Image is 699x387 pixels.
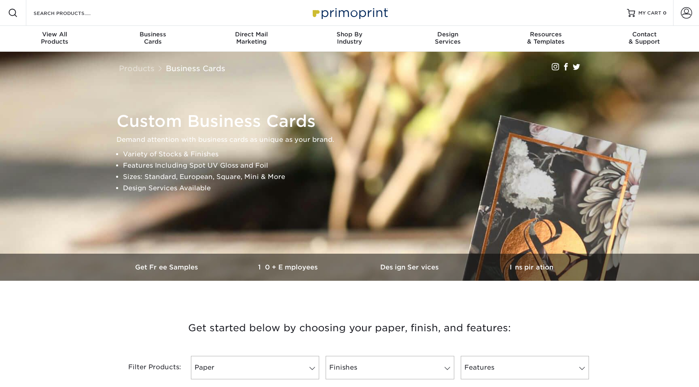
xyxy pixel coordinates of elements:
[107,254,228,281] a: Get Free Samples
[398,31,497,38] span: Design
[166,64,225,73] a: Business Cards
[398,26,497,52] a: DesignServices
[123,149,590,160] li: Variety of Stocks & Finishes
[202,31,301,38] span: Direct Mail
[471,263,592,271] h3: Inspiration
[309,4,390,21] img: Primoprint
[595,31,693,45] div: & Support
[104,26,202,52] a: BusinessCards
[202,31,301,45] div: Marketing
[398,31,497,45] div: Services
[595,31,693,38] span: Contact
[663,10,667,16] span: 0
[228,263,349,271] h3: 10+ Employees
[123,160,590,171] li: Features Including Spot UV Gloss and Foil
[301,31,399,38] span: Shop By
[595,26,693,52] a: Contact& Support
[638,10,661,17] span: MY CART
[116,111,590,131] h1: Custom Business Cards
[119,64,155,73] a: Products
[202,26,301,52] a: Direct MailMarketing
[497,31,595,45] div: & Templates
[349,263,471,271] h3: Design Services
[33,8,112,18] input: SEARCH PRODUCTS.....
[228,254,349,281] a: 10+ Employees
[301,26,399,52] a: Shop ByIndustry
[6,31,104,45] div: Products
[301,31,399,45] div: Industry
[461,356,589,379] a: Features
[349,254,471,281] a: Design Services
[471,254,592,281] a: Inspiration
[191,356,319,379] a: Paper
[104,31,202,38] span: Business
[116,134,590,145] p: Demand attention with business cards as unique as your brand.
[326,356,454,379] a: Finishes
[107,356,188,379] div: Filter Products:
[6,31,104,38] span: View All
[107,263,228,271] h3: Get Free Samples
[113,310,586,346] h3: Get started below by choosing your paper, finish, and features:
[497,31,595,38] span: Resources
[123,183,590,194] li: Design Services Available
[123,171,590,183] li: Sizes: Standard, European, Square, Mini & More
[6,26,104,52] a: View AllProducts
[104,31,202,45] div: Cards
[497,26,595,52] a: Resources& Templates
